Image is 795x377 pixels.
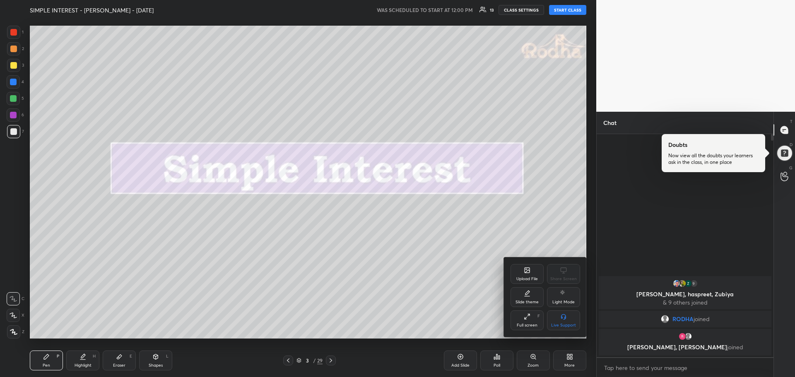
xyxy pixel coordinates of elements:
div: F [537,314,540,318]
div: Slide theme [516,300,539,304]
div: Light Mode [552,300,575,304]
div: Upload File [516,277,538,281]
div: Live Support [551,323,576,327]
div: Full screen [517,323,537,327]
